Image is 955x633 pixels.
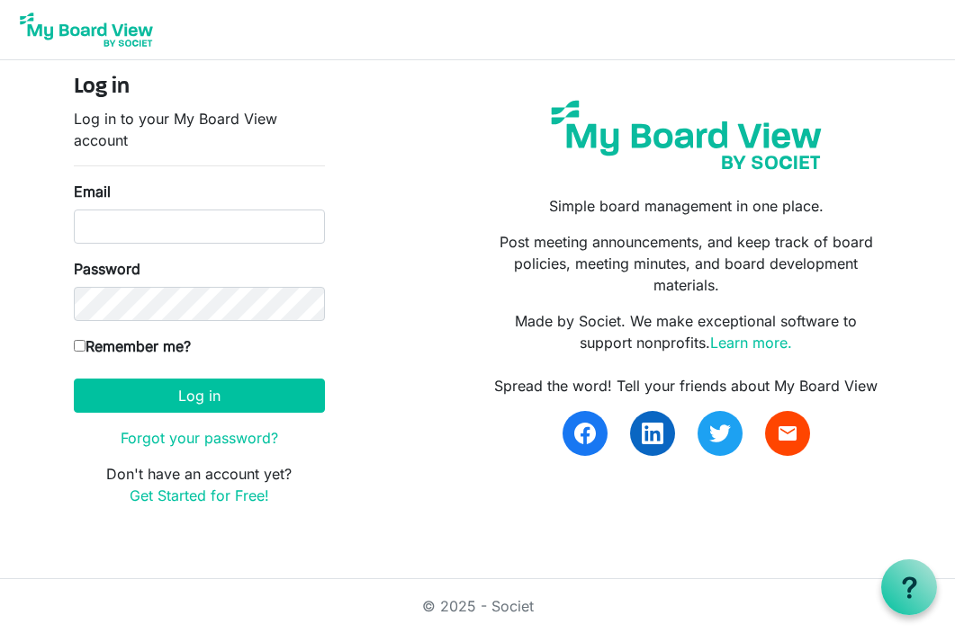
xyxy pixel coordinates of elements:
[540,89,833,181] img: my-board-view-societ.svg
[74,463,325,506] p: Don't have an account yet?
[130,486,269,504] a: Get Started for Free!
[74,108,325,151] p: Log in to your My Board View account
[765,411,810,456] a: email
[491,195,881,217] p: Simple board management in one place.
[710,334,792,352] a: Learn more.
[74,340,86,352] input: Remember me?
[14,7,158,52] img: My Board View Logo
[491,375,881,397] div: Spread the word! Tell your friends about My Board View
[74,379,325,413] button: Log in
[777,423,798,444] span: email
[74,75,325,101] h4: Log in
[422,597,534,615] a: © 2025 - Societ
[491,310,881,353] p: Made by Societ. We make exceptional software to support nonprofits.
[709,423,731,444] img: twitter.svg
[74,258,140,280] label: Password
[74,335,191,357] label: Remember me?
[491,231,881,296] p: Post meeting announcements, and keep track of board policies, meeting minutes, and board developm...
[642,423,663,444] img: linkedin.svg
[574,423,596,444] img: facebook.svg
[121,429,278,447] a: Forgot your password?
[74,181,111,202] label: Email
